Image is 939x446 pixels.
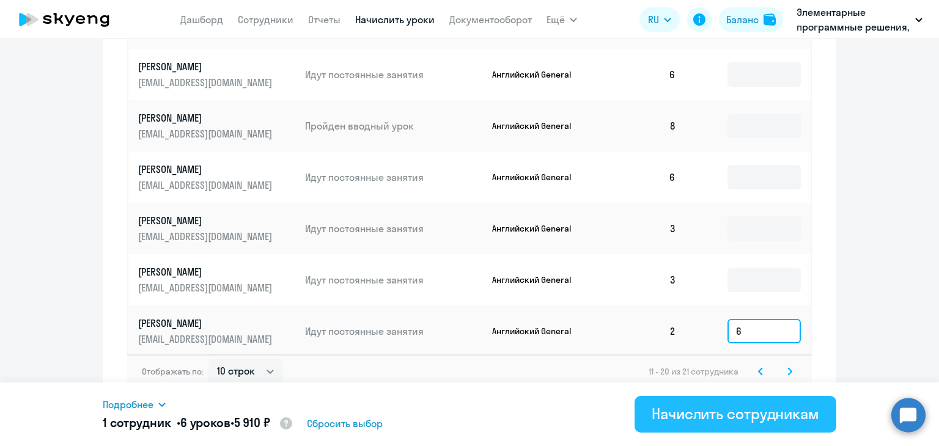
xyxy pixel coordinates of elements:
p: Английский General [492,69,584,80]
span: 5 910 ₽ [234,415,270,430]
p: [PERSON_NAME] [138,111,275,125]
a: [PERSON_NAME][EMAIL_ADDRESS][DOMAIN_NAME] [138,265,295,294]
span: Ещё [547,12,565,27]
p: [PERSON_NAME] [138,214,275,227]
p: [EMAIL_ADDRESS][DOMAIN_NAME] [138,281,275,294]
div: Баланс [726,12,759,27]
a: [PERSON_NAME][EMAIL_ADDRESS][DOMAIN_NAME] [138,214,295,243]
p: Идут постоянные занятия [305,324,482,338]
td: 8 [600,100,686,152]
p: Английский General [492,223,584,234]
button: Ещё [547,7,577,32]
td: 6 [600,152,686,203]
button: Балансbalance [719,7,783,32]
h5: 1 сотрудник • • [103,414,293,433]
td: 3 [600,203,686,254]
a: Документооборот [449,13,532,26]
p: [EMAIL_ADDRESS][DOMAIN_NAME] [138,76,275,89]
td: 6 [600,49,686,100]
p: [EMAIL_ADDRESS][DOMAIN_NAME] [138,230,275,243]
p: [PERSON_NAME] [138,265,275,279]
p: [EMAIL_ADDRESS][DOMAIN_NAME] [138,127,275,141]
span: Сбросить выбор [307,416,383,431]
a: [PERSON_NAME][EMAIL_ADDRESS][DOMAIN_NAME] [138,111,295,141]
p: Идут постоянные занятия [305,170,482,184]
button: RU [639,7,680,32]
p: Идут постоянные занятия [305,222,482,235]
p: Английский General [492,274,584,285]
a: [PERSON_NAME][EMAIL_ADDRESS][DOMAIN_NAME] [138,60,295,89]
td: 3 [600,254,686,305]
button: Начислить сотрудникам [635,396,836,433]
a: Начислить уроки [355,13,435,26]
a: [PERSON_NAME][EMAIL_ADDRESS][DOMAIN_NAME] [138,163,295,192]
span: RU [648,12,659,27]
p: [EMAIL_ADDRESS][DOMAIN_NAME] [138,332,275,346]
span: Отображать по: [142,366,204,377]
a: Сотрудники [238,13,293,26]
p: Английский General [492,172,584,183]
span: 6 уроков [180,415,230,430]
p: [EMAIL_ADDRESS][DOMAIN_NAME] [138,178,275,192]
p: Элементарные программные решения, ЭЛЕМЕНТАРНЫЕ ПРОГРАММНЫЕ РЕШЕНИЯ, ООО [797,5,910,34]
p: Пройден вводный урок [305,119,482,133]
p: Английский General [492,120,584,131]
span: 11 - 20 из 21 сотрудника [649,366,738,377]
a: Дашборд [180,13,223,26]
div: Начислить сотрудникам [652,404,819,423]
button: Элементарные программные решения, ЭЛЕМЕНТАРНЫЕ ПРОГРАММНЫЕ РЕШЕНИЯ, ООО [790,5,929,34]
p: Идут постоянные занятия [305,273,482,287]
img: balance [764,13,776,26]
p: Идут постоянные занятия [305,68,482,81]
p: [PERSON_NAME] [138,60,275,73]
p: [PERSON_NAME] [138,316,275,330]
a: Отчеты [308,13,341,26]
span: Подробнее [103,397,153,412]
p: [PERSON_NAME] [138,163,275,176]
td: 2 [600,305,686,357]
p: Английский General [492,326,584,337]
a: [PERSON_NAME][EMAIL_ADDRESS][DOMAIN_NAME] [138,316,295,346]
